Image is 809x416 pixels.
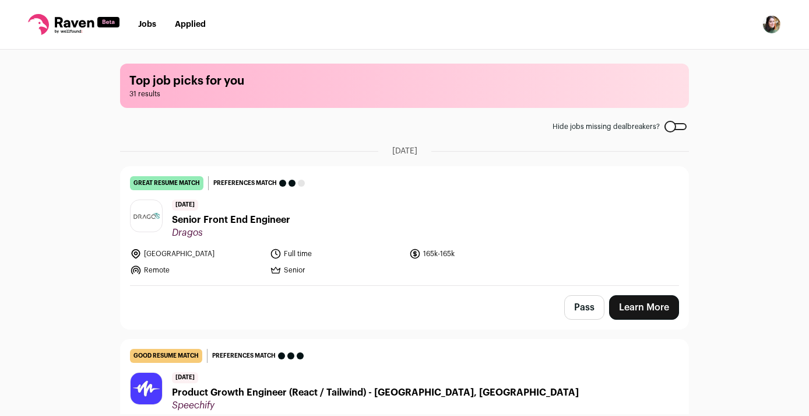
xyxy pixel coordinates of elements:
a: Applied [175,20,206,29]
span: Product Growth Engineer (React / Tailwind) - [GEOGRAPHIC_DATA], [GEOGRAPHIC_DATA] [172,386,579,400]
h1: Top job picks for you [129,73,680,89]
button: Pass [564,295,604,320]
li: 165k-165k [409,248,542,260]
a: great resume match Preferences match [DATE] Senior Front End Engineer Dragos [GEOGRAPHIC_DATA] Fu... [121,167,688,285]
span: [DATE] [172,200,198,211]
span: Dragos [172,227,290,239]
span: Preferences match [213,177,277,189]
div: great resume match [130,176,203,190]
span: Speechify [172,400,579,411]
li: Full time [270,248,403,260]
img: 59b05ed76c69f6ff723abab124283dfa738d80037756823f9fc9e3f42b66bce3.jpg [131,373,162,404]
button: Open dropdown [762,15,781,34]
span: 31 results [129,89,680,99]
a: Learn More [609,295,679,320]
span: Hide jobs missing dealbreakers? [553,122,660,131]
img: 12982139-medium_jpg [762,15,781,34]
span: [DATE] [172,372,198,383]
span: [DATE] [392,145,417,157]
span: Senior Front End Engineer [172,213,290,227]
li: Senior [270,264,403,276]
img: 9ede8eb7d7b75fa216c84234459385b78d24333cf65f308780d8d2d056b80133.jpg [131,208,162,224]
div: good resume match [130,349,202,363]
span: Preferences match [212,350,276,362]
a: Jobs [138,20,156,29]
li: [GEOGRAPHIC_DATA] [130,248,263,260]
li: Remote [130,264,263,276]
